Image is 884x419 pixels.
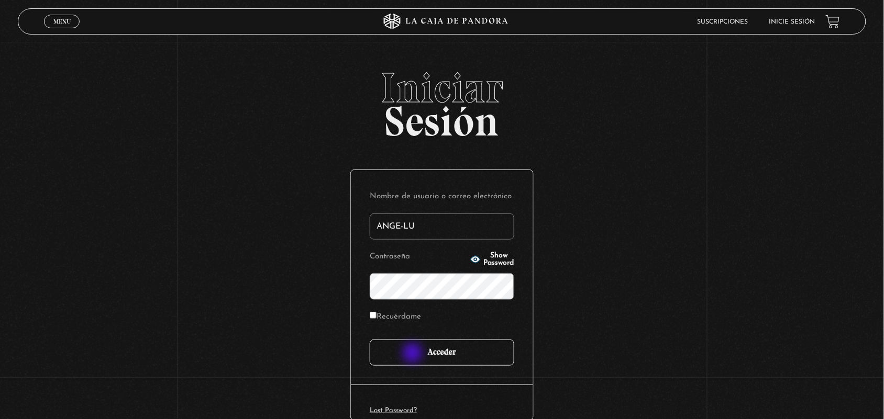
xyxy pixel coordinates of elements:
span: Iniciar [18,67,867,109]
label: Contraseña [370,249,467,265]
span: Show Password [484,252,515,267]
a: Inicie sesión [769,19,815,25]
label: Recuérdame [370,309,421,325]
button: Show Password [470,252,515,267]
a: View your shopping cart [826,15,840,29]
span: Cerrar [50,27,74,35]
input: Acceder [370,339,514,366]
span: Menu [53,18,71,25]
a: Lost Password? [370,407,417,414]
h2: Sesión [18,67,867,134]
label: Nombre de usuario o correo electrónico [370,189,514,205]
input: Recuérdame [370,312,377,319]
a: Suscripciones [698,19,748,25]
